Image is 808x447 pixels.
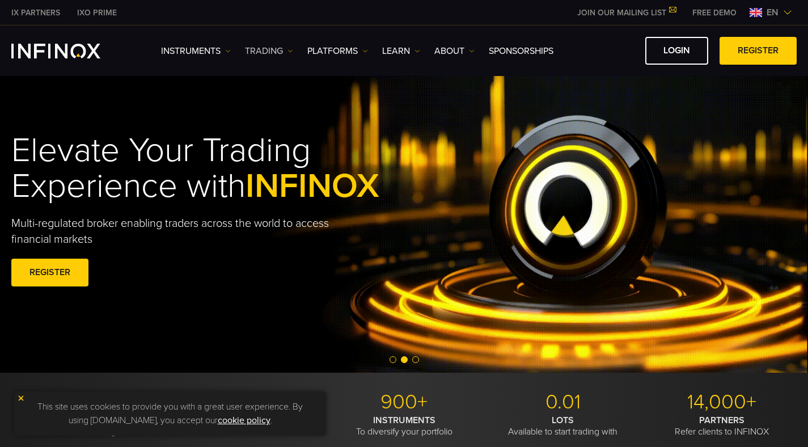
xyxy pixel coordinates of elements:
a: PLATFORMS [307,44,368,58]
p: MT4/5 [11,390,162,415]
h1: Elevate Your Trading Experience with [11,133,428,204]
span: Go to slide 3 [412,356,419,363]
a: REGISTER [11,259,88,286]
strong: PARTNERS [699,415,744,426]
span: en [762,6,783,19]
span: INFINOX [246,166,379,206]
a: INFINOX [69,7,125,19]
p: 900+ [329,390,479,415]
span: Go to slide 1 [390,356,396,363]
strong: INSTRUMENTS [373,415,435,426]
p: Available to start trading with [488,415,638,437]
a: REGISTER [720,37,797,65]
p: Multi-regulated broker enabling traders across the world to access financial markets [11,216,344,247]
p: Up to 1:1000 [170,390,320,415]
a: Instruments [161,44,231,58]
a: INFINOX [3,7,69,19]
a: LOGIN [645,37,708,65]
p: Refer clients to INFINOX [646,415,797,437]
a: cookie policy [218,415,270,426]
a: Learn [382,44,420,58]
a: INFINOX Logo [11,44,127,58]
a: JOIN OUR MAILING LIST [569,8,684,18]
p: To diversify your portfolio [329,415,479,437]
p: 14,000+ [646,390,797,415]
p: This site uses cookies to provide you with a great user experience. By using [DOMAIN_NAME], you a... [20,397,320,430]
a: TRADING [245,44,293,58]
p: 0.01 [488,390,638,415]
img: yellow close icon [17,394,25,402]
p: With modern trading tools [11,415,162,437]
strong: LOTS [552,415,574,426]
span: Go to slide 2 [401,356,408,363]
a: INFINOX MENU [684,7,745,19]
a: ABOUT [434,44,475,58]
a: SPONSORSHIPS [489,44,553,58]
